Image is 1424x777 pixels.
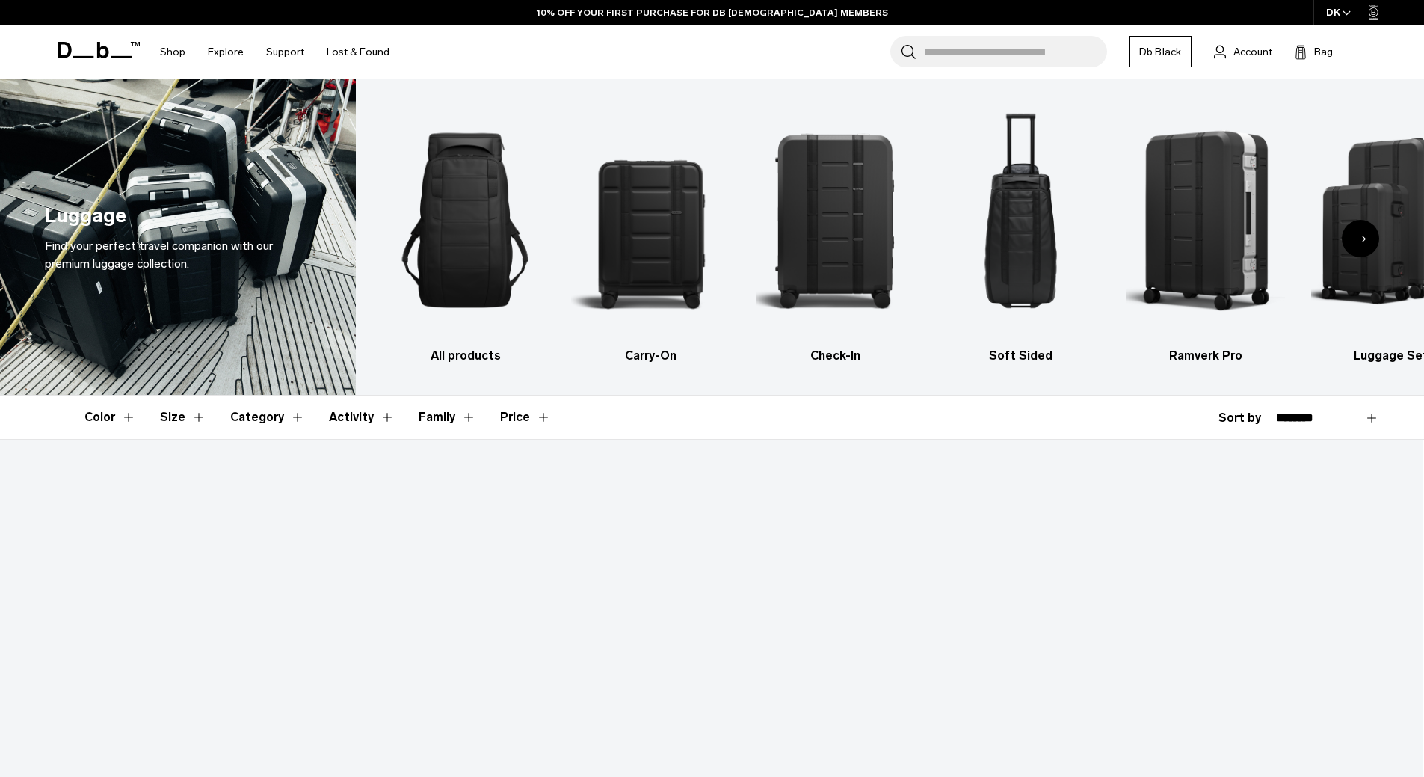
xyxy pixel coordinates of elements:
button: Toggle Filter [160,396,206,439]
span: Find your perfect travel companion with our premium luggage collection. [45,239,273,271]
li: 4 / 6 [941,101,1100,365]
span: Account [1233,44,1272,60]
a: Db Soft Sided [941,101,1100,365]
h3: Check-In [756,347,916,365]
li: 5 / 6 [1126,101,1286,365]
h3: All products [386,347,545,365]
a: Db Ramverk Pro [1126,101,1286,365]
li: 3 / 6 [756,101,916,365]
a: Account [1214,43,1272,61]
img: Db [571,101,730,340]
a: Db Carry-On [571,101,730,365]
h3: Carry-On [571,347,730,365]
button: Toggle Filter [419,396,476,439]
button: Toggle Filter [230,396,305,439]
span: Bag [1314,44,1333,60]
img: Db [386,101,545,340]
a: Shop [160,25,185,79]
div: Next slide [1342,220,1379,257]
a: 10% OFF YOUR FIRST PURCHASE FOR DB [DEMOGRAPHIC_DATA] MEMBERS [537,6,888,19]
h3: Ramverk Pro [1126,347,1286,365]
img: Db [941,101,1100,340]
a: Support [266,25,304,79]
a: Explore [208,25,244,79]
nav: Main Navigation [149,25,401,79]
a: Db Check-In [756,101,916,365]
a: Db Black [1129,36,1192,67]
img: Db [1126,101,1286,340]
button: Toggle Filter [84,396,136,439]
a: Lost & Found [327,25,389,79]
li: 2 / 6 [571,101,730,365]
li: 1 / 6 [386,101,545,365]
h1: Luggage [45,200,126,231]
button: Toggle Filter [329,396,395,439]
button: Bag [1295,43,1333,61]
img: Db [756,101,916,340]
a: Db All products [386,101,545,365]
h3: Soft Sided [941,347,1100,365]
button: Toggle Price [500,396,551,439]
